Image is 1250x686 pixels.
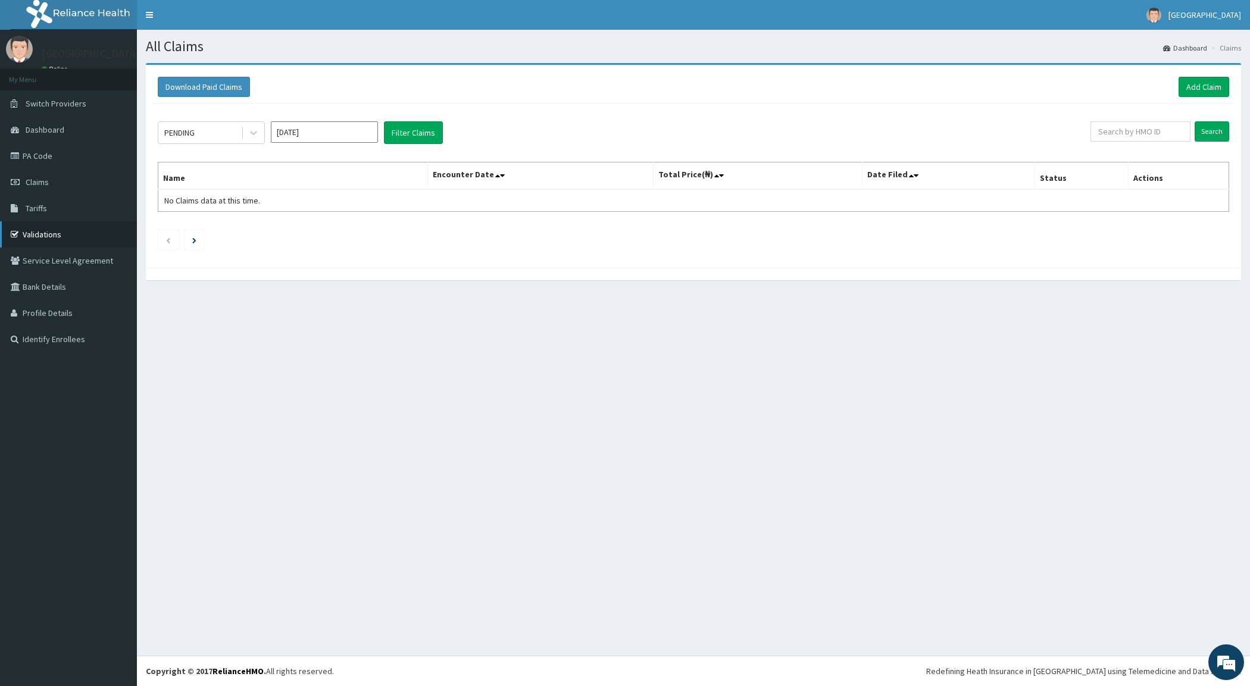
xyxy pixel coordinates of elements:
[271,121,378,143] input: Select Month and Year
[1208,43,1241,53] li: Claims
[6,36,33,62] img: User Image
[428,162,654,190] th: Encounter Date
[26,203,47,214] span: Tariffs
[1195,121,1229,142] input: Search
[192,234,196,245] a: Next page
[164,127,195,139] div: PENDING
[42,48,140,59] p: [GEOGRAPHIC_DATA]
[165,234,171,245] a: Previous page
[1168,10,1241,20] span: [GEOGRAPHIC_DATA]
[26,124,64,135] span: Dashboard
[1035,162,1129,190] th: Status
[1128,162,1229,190] th: Actions
[862,162,1035,190] th: Date Filed
[1163,43,1207,53] a: Dashboard
[137,656,1250,686] footer: All rights reserved.
[1179,77,1229,97] a: Add Claim
[164,195,260,206] span: No Claims data at this time.
[653,162,862,190] th: Total Price(₦)
[1090,121,1190,142] input: Search by HMO ID
[26,177,49,187] span: Claims
[158,162,428,190] th: Name
[146,666,266,676] strong: Copyright © 2017 .
[384,121,443,144] button: Filter Claims
[26,98,86,109] span: Switch Providers
[42,65,70,73] a: Online
[158,77,250,97] button: Download Paid Claims
[212,666,264,676] a: RelianceHMO
[146,39,1241,54] h1: All Claims
[926,665,1241,677] div: Redefining Heath Insurance in [GEOGRAPHIC_DATA] using Telemedicine and Data Science!
[1146,8,1161,23] img: User Image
